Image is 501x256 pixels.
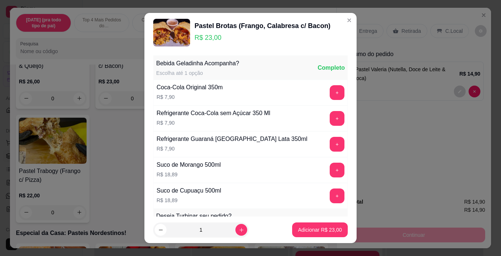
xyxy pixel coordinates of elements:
[157,83,223,92] div: Coca-Cola Original 350m
[235,224,247,236] button: increase-product-quantity
[298,226,342,233] p: Adicionar R$ 23,00
[157,186,221,195] div: Suco de Cupuaçu 500ml
[157,119,270,127] p: R$ 7,90
[318,216,345,225] div: Completo
[156,212,232,221] div: Deseja Turbinar seu pedido?
[153,19,190,46] img: product-image
[330,137,344,152] button: add
[330,163,344,177] button: add
[157,109,270,118] div: Refrigerante Coca-Cola sem Açúcar 350 Ml
[292,222,348,237] button: Adicionar R$ 23,00
[330,111,344,126] button: add
[330,85,344,100] button: add
[157,93,223,101] p: R$ 7,90
[157,197,221,204] p: R$ 18,89
[330,188,344,203] button: add
[157,145,307,152] p: R$ 7,90
[157,171,221,178] p: R$ 18,89
[155,224,167,236] button: decrease-product-quantity
[343,14,355,26] button: Close
[156,59,239,68] div: Bebida Geladinha Acompanha?
[157,135,307,143] div: Refrigerante Guaraná [GEOGRAPHIC_DATA] Lata 350ml
[195,21,330,31] div: Pastel Brotas (Frango, Calabresa c/ Bacon)
[157,160,221,169] div: Suco de Morango 500ml
[195,32,330,43] p: R$ 23,00
[156,69,239,77] div: Escolha até 1 opção
[318,63,345,72] div: Completo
